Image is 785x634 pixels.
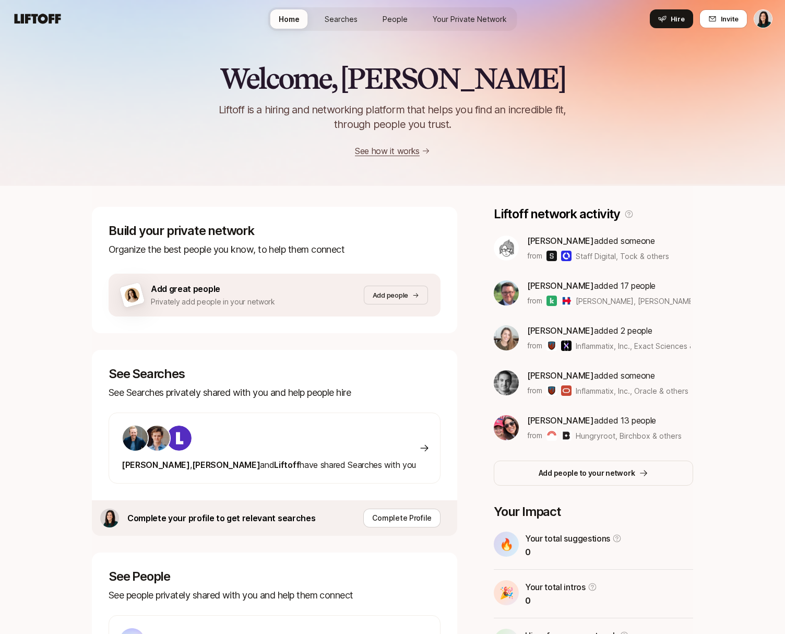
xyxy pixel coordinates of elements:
span: Your Private Network [433,14,507,25]
img: 3263d9e2_344a_4053_b33f_6d0678704667.jpg [145,426,170,451]
p: Privately add people in your network [151,296,275,308]
span: People [383,14,408,25]
p: Add great people [151,282,275,296]
span: , [190,460,192,470]
p: Complete Profile [372,512,432,524]
span: Staff Digital, Tock & others [576,251,669,262]
span: [PERSON_NAME] [527,236,594,246]
p: Add people [373,290,408,300]
span: [PERSON_NAME] [527,280,594,291]
h2: Welcome, [PERSON_NAME] [220,63,566,94]
img: Inflammatix, Inc. [546,385,557,396]
img: b086f479_5cbd_46db_a0d1_1935c710145d.jpg [494,280,519,306]
a: Home [270,9,308,29]
span: Invite [721,14,739,24]
span: [PERSON_NAME] [122,460,190,470]
img: Hillary for America [561,296,572,306]
p: from [527,384,542,397]
p: Your Impact [494,504,693,519]
span: Hire [671,14,685,24]
span: Home [279,14,300,25]
a: People [374,9,416,29]
p: Your total suggestions [525,532,610,545]
p: 0 [525,545,622,559]
span: [PERSON_NAME] [192,460,260,470]
p: Complete your profile to get relevant searches [127,511,315,525]
p: Liftoff is a hiring and networking platform that helps you find an incredible fit, through people... [206,102,579,132]
span: [PERSON_NAME] [527,325,594,336]
p: added someone [527,234,669,248]
div: 🎉 [494,580,519,605]
button: Invite [699,9,747,28]
img: Exact Sciences [561,341,572,351]
a: Your Private Network [424,9,515,29]
img: Inflammatix, Inc. [546,341,557,351]
img: 7eae97f6_67e1_41d3_8b2c_5868bb422597.jpg [494,415,519,440]
img: 784e1609_4053_45be_a1f2_0ec4c459700a.jpg [494,236,519,261]
p: added 2 people [527,324,691,337]
p: See Searches [109,367,441,381]
img: Staff Digital [546,251,557,261]
p: added 13 people [527,414,682,427]
img: Eleanor Morgan [754,10,772,28]
p: Organize the best people you know, to help them connect [109,242,441,257]
p: Build your private network [109,224,441,238]
p: from [527,429,542,442]
a: Searches [316,9,366,29]
p: added someone [527,369,688,382]
span: Inflammatix, Inc., Exact Sciences & others [576,342,719,350]
span: have shared Searches with you [122,460,416,470]
img: e97c3299_568e_4c41_adc5_809a27f07dfb.jpg [494,325,519,350]
p: See People [109,569,441,584]
button: Eleanor Morgan [754,9,772,28]
p: See people privately shared with you and help them connect [109,588,441,603]
img: woman-on-brown-bg.png [123,286,141,304]
span: Liftoff [274,460,300,470]
p: 0 [525,594,597,607]
p: from [527,250,542,262]
p: Add people to your network [539,467,635,479]
button: Add people to your network [494,461,693,486]
a: See how it works [355,146,420,156]
p: Liftoff network activity [494,207,620,221]
p: from [527,339,542,352]
span: [PERSON_NAME], [PERSON_NAME] for America & others [576,296,691,307]
span: and [260,460,274,470]
img: Tock [561,251,572,261]
button: Complete Profile [363,509,441,527]
img: Kiva [546,296,557,306]
span: Inflammatix, Inc., Oracle & others [576,385,688,396]
span: [PERSON_NAME] [527,370,594,381]
button: Hire [650,9,693,28]
img: c9ec108b_ae55_4b17_a79d_60d0fe092c2e.jpg [494,370,519,395]
img: 4a9db8b1_a928_4c3b_b6b3_637aca108a75.jfif [100,509,119,527]
img: ACg8ocKIuO9-sklR2KvA8ZVJz4iZ_g9wtBiQREC3t8A94l4CTg=s160-c [166,426,192,451]
img: Oracle [561,385,572,396]
p: See Searches privately shared with you and help people hire [109,385,441,400]
span: Searches [325,14,358,25]
img: ACg8ocLS2l1zMprXYdipp7mfi5ZAPgYYEnnfB-SEFN0Ix-QHc6UIcGI=s160-c [123,426,148,451]
span: Hungryroot, Birchbox & others [576,430,682,441]
p: Your total intros [525,580,586,594]
button: Add people [364,286,428,304]
p: from [527,295,542,307]
div: 🔥 [494,532,519,557]
span: [PERSON_NAME] [527,415,594,426]
p: added 17 people [527,279,691,292]
img: Hungryroot [546,430,557,441]
img: Birchbox [561,430,572,441]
